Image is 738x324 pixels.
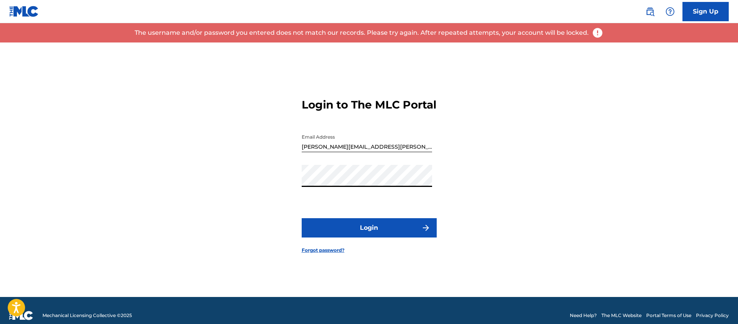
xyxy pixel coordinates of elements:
img: MLC Logo [9,6,39,17]
img: logo [9,311,33,320]
img: f7272a7cc735f4ea7f67.svg [421,223,431,232]
a: Privacy Policy [696,312,729,319]
a: Need Help? [570,312,597,319]
p: The username and/or password you entered does not match our records. Please try again. After repe... [135,28,589,37]
a: Sign Up [682,2,729,21]
a: Portal Terms of Use [646,312,691,319]
span: Mechanical Licensing Collective © 2025 [42,312,132,319]
img: error [592,27,603,39]
img: help [665,7,675,16]
button: Login [302,218,437,237]
h3: Login to The MLC Portal [302,98,436,112]
img: search [645,7,655,16]
a: The MLC Website [601,312,642,319]
a: Public Search [642,4,658,19]
div: Help [662,4,678,19]
a: Forgot password? [302,247,345,254]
